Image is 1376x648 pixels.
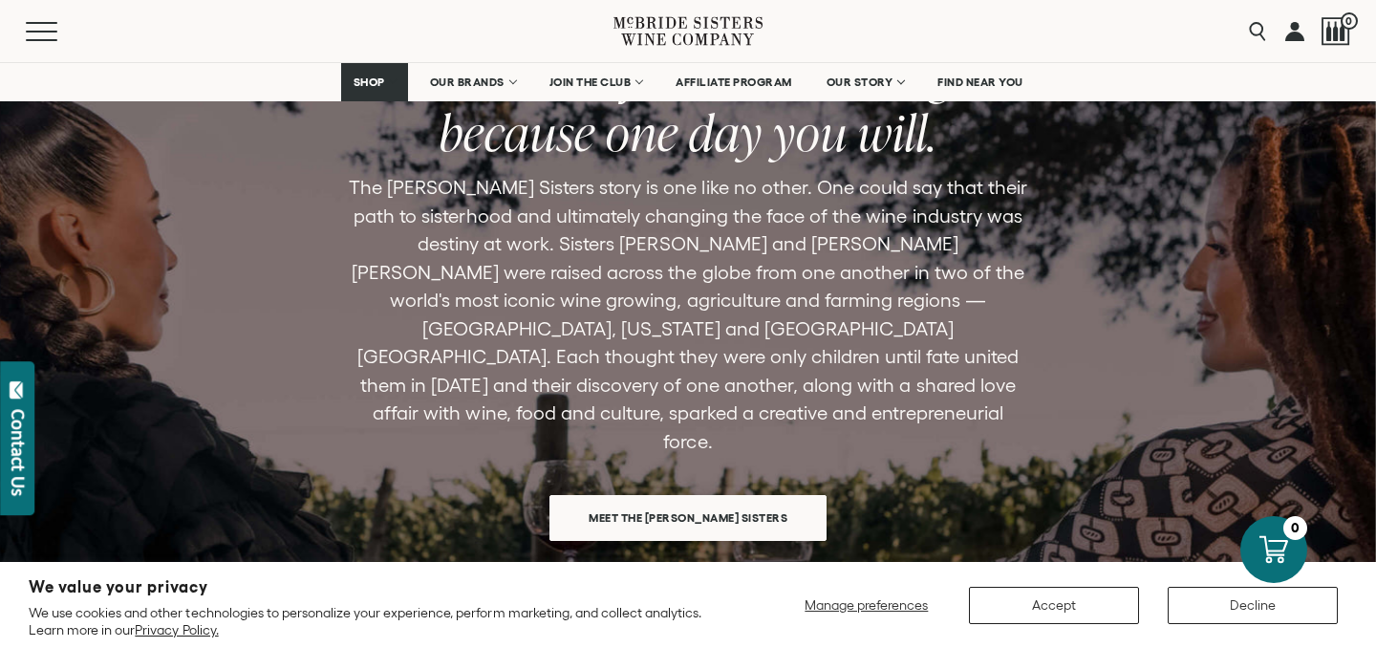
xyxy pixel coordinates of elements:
[805,597,928,613] span: Manage preferences
[925,63,1036,101] a: FIND NEAR YOU
[663,63,805,101] a: AFFILIATE PROGRAM
[348,174,1028,456] p: The [PERSON_NAME] Sisters story is one like no other. One could say that their path to sisterhood...
[354,76,386,89] span: SHOP
[606,99,678,165] span: one
[341,63,408,101] a: SHOP
[29,579,727,595] h2: We value your privacy
[555,499,821,536] span: Meet the [PERSON_NAME] Sisters
[537,63,655,101] a: JOIN THE CLUB
[29,604,727,638] p: We use cookies and other technologies to personalize your experience, perform marketing, and coll...
[937,76,1023,89] span: FIND NEAR YOU
[1168,587,1338,624] button: Decline
[827,76,893,89] span: OUR STORY
[1283,516,1307,540] div: 0
[549,76,632,89] span: JOIN THE CLUB
[814,63,916,101] a: OUR STORY
[418,63,527,101] a: OUR BRANDS
[430,76,505,89] span: OUR BRANDS
[549,495,827,541] a: Meet the [PERSON_NAME] Sisters
[440,99,595,165] span: because
[793,587,940,624] button: Manage preferences
[773,99,848,165] span: you
[689,99,763,165] span: day
[135,622,218,637] a: Privacy Policy.
[26,22,95,41] button: Mobile Menu Trigger
[969,587,1139,624] button: Accept
[9,409,28,496] div: Contact Us
[858,99,936,165] span: will.
[676,76,792,89] span: AFFILIATE PROGRAM
[1341,12,1358,30] span: 0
